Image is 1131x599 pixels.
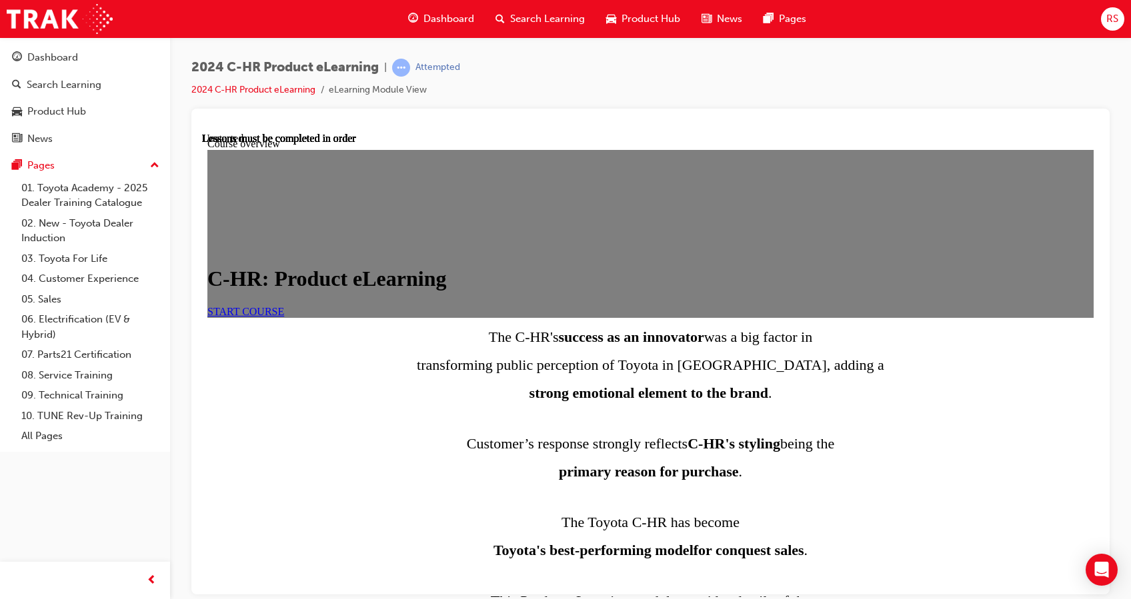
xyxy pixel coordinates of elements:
span: 2024 C-HR Product eLearning [191,60,379,75]
a: 06. Electrification (EV & Hybrid) [16,309,165,344]
span: Dashboard [423,11,474,27]
span: Customer’s response strongly reflects being the [265,302,632,319]
img: Trak [7,4,113,34]
a: All Pages [16,426,165,446]
span: Search Learning [510,11,585,27]
div: Product Hub [27,104,86,119]
a: 01. Toyota Academy - 2025 Dealer Training Catalogue [16,178,165,213]
span: pages-icon [764,11,774,27]
span: up-icon [150,157,159,175]
button: RS [1101,7,1124,31]
li: eLearning Module View [329,83,427,98]
a: search-iconSearch Learning [485,5,596,33]
div: Open Intercom Messenger [1086,554,1118,586]
span: . [327,252,570,269]
span: transforming public perception of Toyota in [GEOGRAPHIC_DATA], adding a [215,224,682,241]
button: DashboardSearch LearningProduct HubNews [5,43,165,153]
span: car-icon [12,106,22,118]
span: guage-icon [12,52,22,64]
strong: Toyota's best-performing model [291,409,491,426]
a: news-iconNews [691,5,753,33]
span: guage-icon [408,11,418,27]
a: 09. Technical Training [16,385,165,406]
a: Dashboard [5,45,165,70]
div: Attempted [415,61,460,74]
span: search-icon [12,79,21,91]
button: Pages [5,153,165,178]
span: learningRecordVerb_ATTEMPT-icon [392,59,410,77]
span: This Product eLearning module provides details of the [289,460,609,476]
span: Product Hub [622,11,680,27]
span: RS [1106,11,1118,27]
span: | [384,60,387,75]
div: Dashboard [27,50,78,65]
span: pages-icon [12,160,22,172]
span: The C-HR's was a big factor in [287,196,610,213]
a: 03. Toyota For Life [16,249,165,269]
a: 04. Customer Experience [16,269,165,289]
a: Search Learning [5,73,165,97]
strong: for conquest sales [491,409,602,426]
a: 05. Sales [16,289,165,310]
span: news-icon [702,11,712,27]
span: search-icon [495,11,505,27]
span: Pages [779,11,806,27]
a: 10. TUNE Rev-Up Training [16,406,165,426]
a: Product Hub [5,99,165,124]
a: 08. Service Training [16,365,165,386]
span: car-icon [606,11,616,27]
span: . [357,330,540,347]
h1: C-HR: Product eLearning [5,134,892,159]
strong: strong emotional element to the brand [327,252,566,269]
div: Search Learning [27,77,101,93]
strong: C-HR's styling [485,302,578,319]
a: 07. Parts21 Certification [16,344,165,365]
strong: success as an innovator [357,196,502,213]
a: guage-iconDashboard [397,5,485,33]
span: news-icon [12,133,22,145]
strong: primary reason for purchase [357,330,537,347]
a: 02. New - Toyota Dealer Induction [16,213,165,249]
a: News [5,127,165,151]
div: News [27,131,53,147]
a: car-iconProduct Hub [596,5,691,33]
span: News [717,11,742,27]
span: . [491,409,606,426]
div: Pages [27,158,55,173]
span: The Toyota C-HR has become [359,381,537,398]
a: START COURSE [5,173,82,185]
span: prev-icon [147,572,157,589]
a: pages-iconPages [753,5,817,33]
a: 2024 C-HR Product eLearning [191,84,315,95]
